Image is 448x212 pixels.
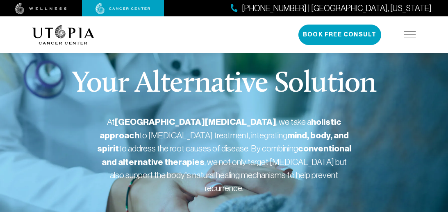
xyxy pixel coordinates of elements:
[102,143,351,167] strong: conventional and alternative therapies
[96,3,150,14] img: cancer center
[32,25,94,45] img: logo
[242,2,432,14] span: [PHONE_NUMBER] | [GEOGRAPHIC_DATA], [US_STATE]
[15,3,67,14] img: wellness
[97,115,351,194] p: At , we take a to [MEDICAL_DATA] treatment, integrating to address the root causes of disease. By...
[231,2,432,14] a: [PHONE_NUMBER] | [GEOGRAPHIC_DATA], [US_STATE]
[404,32,416,38] img: icon-hamburger
[100,117,341,141] strong: holistic approach
[115,117,276,127] strong: [GEOGRAPHIC_DATA][MEDICAL_DATA]
[72,70,376,99] p: Your Alternative Solution
[298,25,381,45] button: Book Free Consult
